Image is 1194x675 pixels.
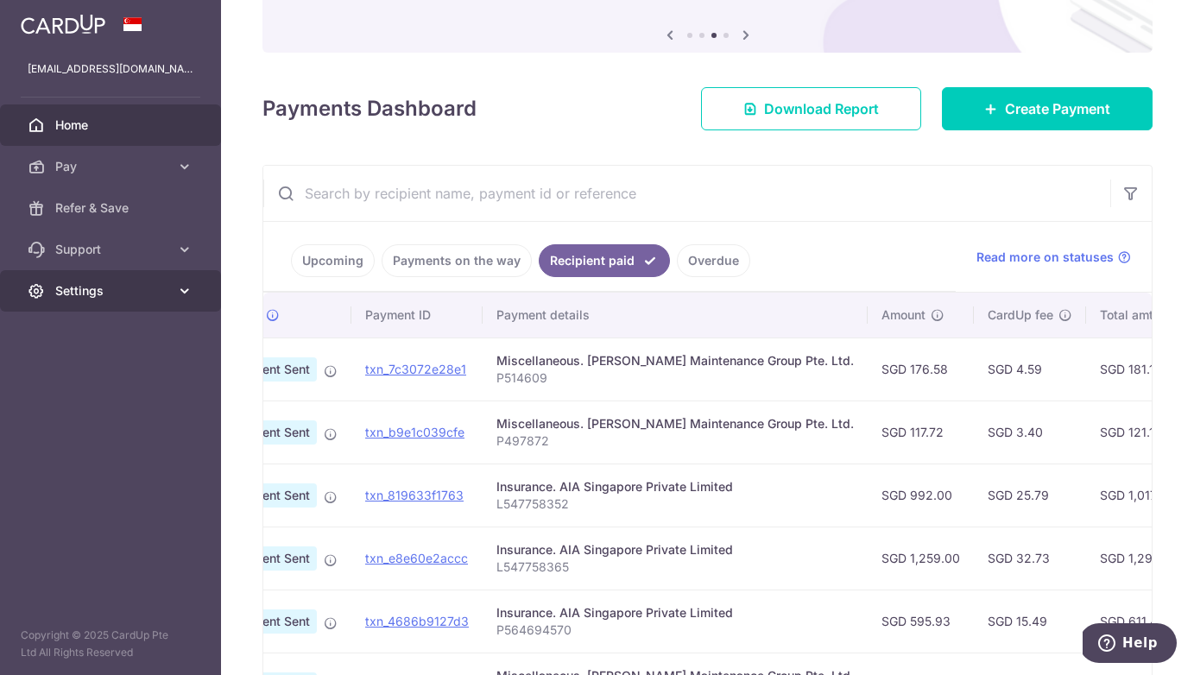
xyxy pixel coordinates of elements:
a: txn_b9e1c039cfe [365,425,464,439]
div: Miscellaneous. [PERSON_NAME] Maintenance Group Pte. Ltd. [496,415,854,432]
td: SGD 117.72 [868,401,974,464]
p: P497872 [496,432,854,450]
td: SGD 176.58 [868,337,974,401]
td: SGD 4.59 [974,337,1086,401]
span: Total amt. [1100,306,1157,324]
span: Read more on statuses [976,249,1114,266]
th: Payment details [483,293,868,337]
span: Home [55,117,169,134]
td: SGD 121.12 [1086,401,1191,464]
td: SGD 611.42 [1086,590,1191,653]
th: Payment ID [351,293,483,337]
a: Download Report [701,87,921,130]
td: SGD 595.93 [868,590,974,653]
td: SGD 15.49 [974,590,1086,653]
span: CardUp fee [988,306,1053,324]
a: txn_e8e60e2accc [365,551,468,565]
span: Payment Sent [224,357,317,382]
td: SGD 1,017.79 [1086,464,1191,527]
p: P564694570 [496,621,854,639]
span: Amount [881,306,926,324]
span: Pay [55,158,169,175]
td: SGD 992.00 [868,464,974,527]
div: Insurance. AIA Singapore Private Limited [496,541,854,558]
a: Payments on the way [382,244,532,277]
p: P514609 [496,369,854,387]
span: Create Payment [1005,98,1110,119]
td: SGD 25.79 [974,464,1086,527]
a: Recipient paid [539,244,670,277]
input: Search by recipient name, payment id or reference [263,166,1110,221]
iframe: Opens a widget where you can find more information [1083,623,1177,666]
a: txn_7c3072e28e1 [365,362,466,376]
span: Refer & Save [55,199,169,217]
div: Insurance. AIA Singapore Private Limited [496,478,854,495]
a: Overdue [677,244,750,277]
td: SGD 1,259.00 [868,527,974,590]
a: Create Payment [942,87,1153,130]
img: CardUp [21,14,105,35]
span: Payment Sent [224,483,317,508]
div: Miscellaneous. [PERSON_NAME] Maintenance Group Pte. Ltd. [496,352,854,369]
p: [EMAIL_ADDRESS][DOMAIN_NAME] [28,60,193,78]
td: SGD 3.40 [974,401,1086,464]
td: SGD 1,291.73 [1086,527,1191,590]
span: Download Report [764,98,879,119]
a: txn_819633f1763 [365,488,464,502]
td: SGD 32.73 [974,527,1086,590]
a: txn_4686b9127d3 [365,614,469,628]
p: L547758365 [496,558,854,576]
span: Payment Sent [224,609,317,634]
span: Payment Sent [224,420,317,445]
a: Upcoming [291,244,375,277]
p: L547758352 [496,495,854,513]
span: Settings [55,282,169,300]
a: Read more on statuses [976,249,1131,266]
td: SGD 181.17 [1086,337,1191,401]
span: Payment Sent [224,546,317,571]
div: Insurance. AIA Singapore Private Limited [496,604,854,621]
h4: Payments Dashboard [262,93,477,124]
span: Support [55,241,169,258]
